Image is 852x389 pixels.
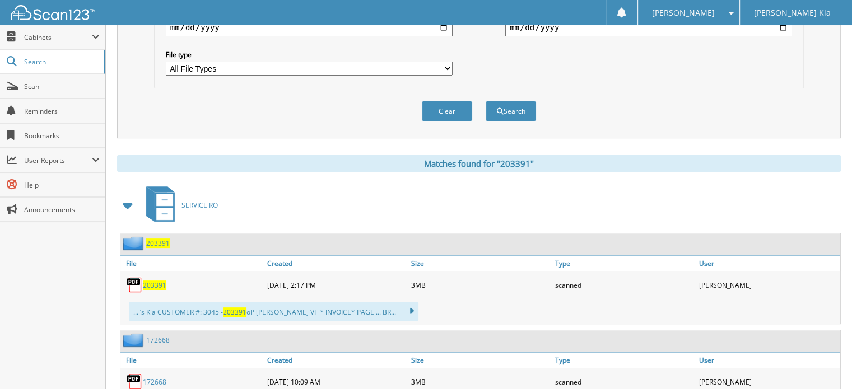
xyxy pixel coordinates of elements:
[408,274,552,296] div: 3MB
[139,183,218,227] a: SERVICE RO
[505,18,792,36] input: end
[696,353,840,368] a: User
[24,57,98,67] span: Search
[696,256,840,271] a: User
[264,274,408,296] div: [DATE] 2:17 PM
[422,101,472,121] button: Clear
[24,156,92,165] span: User Reports
[264,353,408,368] a: Created
[166,50,453,59] label: File type
[486,101,536,121] button: Search
[181,200,218,210] span: SERVICE RO
[24,180,100,190] span: Help
[796,335,852,389] iframe: Chat Widget
[24,106,100,116] span: Reminders
[754,10,831,16] span: [PERSON_NAME] Kia
[143,377,166,387] a: 172668
[123,333,146,347] img: folder2.png
[166,18,453,36] input: start
[117,155,841,172] div: Matches found for "203391"
[146,335,170,345] a: 172668
[129,302,418,321] div: ... ’s Kia CUSTOMER #: 3045 - oP [PERSON_NAME] VT * INVOICE* PAGE ... BR...
[24,82,100,91] span: Scan
[652,10,715,16] span: [PERSON_NAME]
[24,32,92,42] span: Cabinets
[24,205,100,214] span: Announcements
[11,5,95,20] img: scan123-logo-white.svg
[120,353,264,368] a: File
[223,307,246,317] span: 203391
[146,238,170,248] a: 203391
[408,256,552,271] a: Size
[126,276,143,293] img: PDF.png
[696,274,840,296] div: [PERSON_NAME]
[552,256,696,271] a: Type
[552,274,696,296] div: scanned
[24,131,100,140] span: Bookmarks
[120,256,264,271] a: File
[123,236,146,250] img: folder2.png
[408,353,552,368] a: Size
[143,280,166,290] a: 203391
[264,256,408,271] a: Created
[552,353,696,368] a: Type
